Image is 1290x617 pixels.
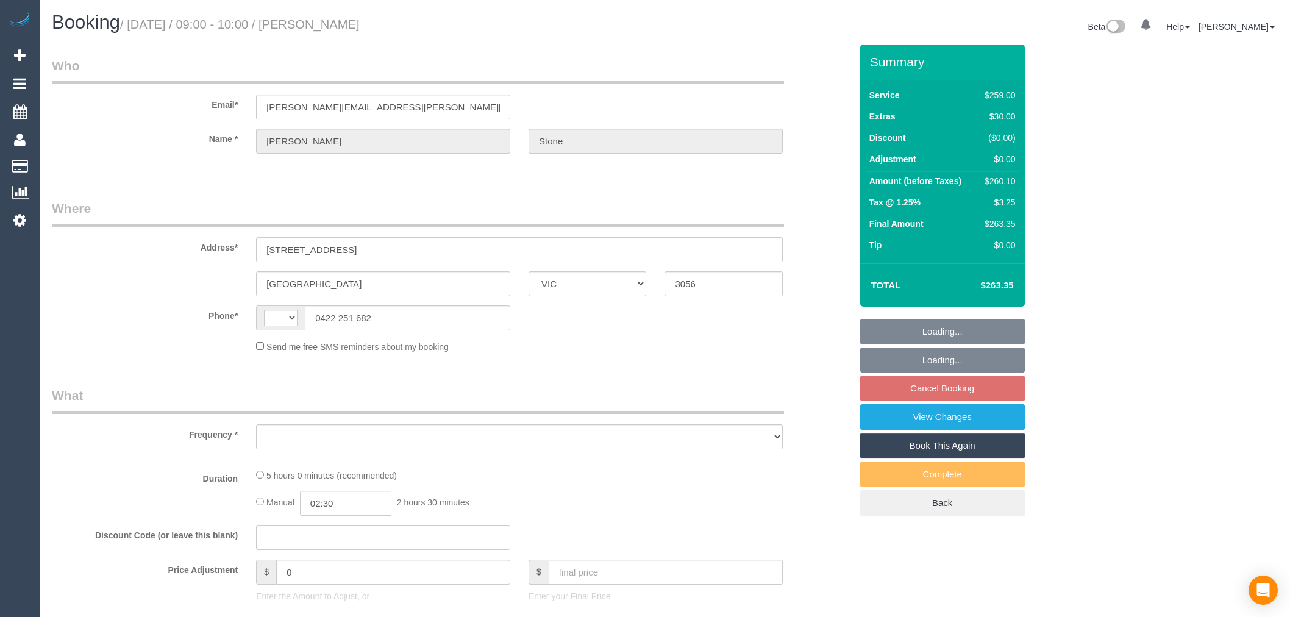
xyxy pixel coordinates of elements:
a: View Changes [860,404,1025,430]
input: Email* [256,95,510,119]
label: Tip [869,239,882,251]
legend: What [52,387,784,414]
div: $30.00 [980,110,1015,123]
div: $0.00 [980,239,1015,251]
span: Send me free SMS reminders about my booking [266,342,449,352]
div: $260.10 [980,175,1015,187]
div: $259.00 [980,89,1015,101]
small: / [DATE] / 09:00 - 10:00 / [PERSON_NAME] [120,18,360,31]
div: ($0.00) [980,132,1015,144]
label: Extras [869,110,896,123]
input: Last Name* [529,129,783,154]
span: Manual [266,498,294,507]
img: New interface [1105,20,1125,35]
span: 5 hours 0 minutes (recommended) [266,471,397,480]
legend: Where [52,199,784,227]
div: Open Intercom Messenger [1249,576,1278,605]
a: Beta [1088,22,1126,32]
input: Phone* [305,305,510,330]
img: Automaid Logo [7,12,32,29]
div: $263.35 [980,218,1015,230]
div: $0.00 [980,153,1015,165]
input: First Name* [256,129,510,154]
span: $ [256,560,276,585]
p: Enter the Amount to Adjust, or [256,590,510,602]
label: Final Amount [869,218,924,230]
label: Email* [43,95,247,111]
label: Frequency * [43,424,247,441]
label: Tax @ 1.25% [869,196,921,209]
span: Booking [52,12,120,33]
label: Discount Code (or leave this blank) [43,525,247,541]
input: Post Code* [665,271,782,296]
label: Phone* [43,305,247,322]
span: 2 hours 30 minutes [397,498,469,507]
a: [PERSON_NAME] [1199,22,1275,32]
p: Enter your Final Price [529,590,783,602]
a: Back [860,490,1025,516]
label: Adjustment [869,153,916,165]
label: Discount [869,132,906,144]
input: Suburb* [256,271,510,296]
h4: $263.35 [944,280,1013,291]
input: final price [549,560,783,585]
label: Amount (before Taxes) [869,175,961,187]
div: $3.25 [980,196,1015,209]
label: Price Adjustment [43,560,247,576]
label: Duration [43,468,247,485]
h3: Summary [870,55,1019,69]
strong: Total [871,280,901,290]
label: Address* [43,237,247,254]
span: $ [529,560,549,585]
legend: Who [52,57,784,84]
a: Help [1166,22,1190,32]
label: Name * [43,129,247,145]
a: Book This Again [860,433,1025,458]
label: Service [869,89,900,101]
